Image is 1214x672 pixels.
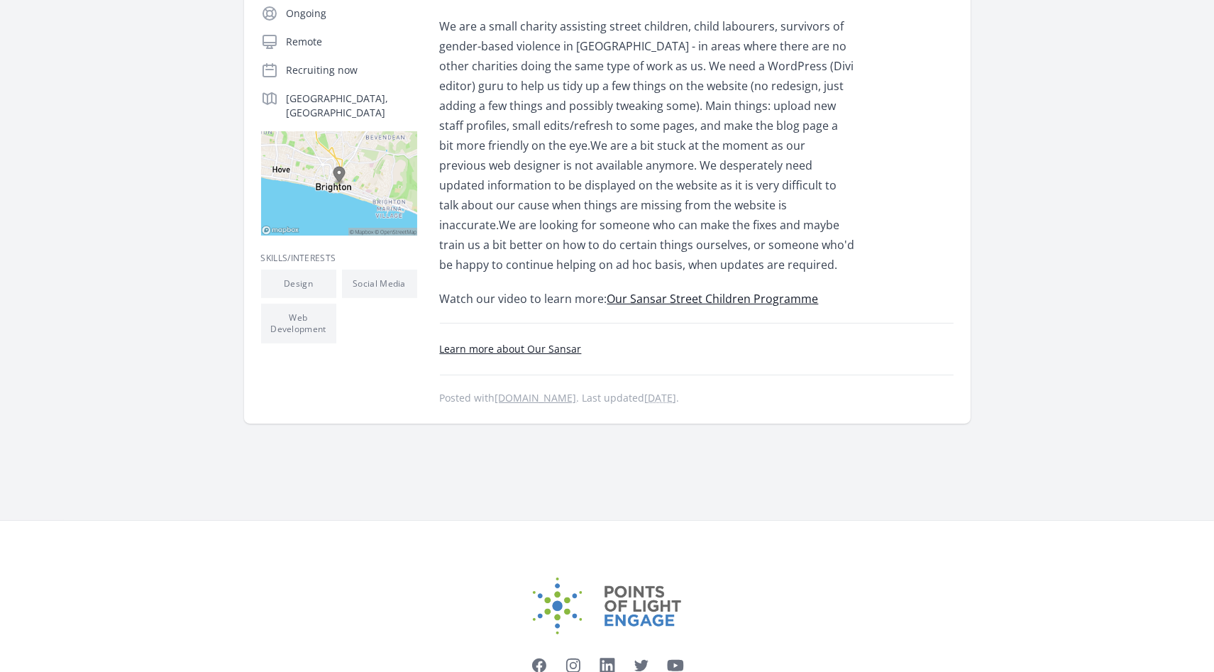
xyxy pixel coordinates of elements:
[342,270,417,298] li: Social Media
[261,253,417,264] h3: Skills/Interests
[533,578,682,634] img: Points of Light Engage
[440,392,954,404] p: Posted with . Last updated .
[287,92,417,120] p: [GEOGRAPHIC_DATA], [GEOGRAPHIC_DATA]
[287,6,417,21] p: Ongoing
[645,391,677,404] abbr: Thu, Sep 25, 2025 7:44 PM
[261,131,417,236] img: Map
[261,270,336,298] li: Design
[495,391,577,404] a: [DOMAIN_NAME]
[607,291,819,307] a: Our Sansar Street Children Programme
[261,304,336,343] li: Web Development
[287,63,417,77] p: Recruiting now
[440,342,582,356] a: Learn more about Our Sansar
[440,16,855,309] div: We are a small charity assisting street children, child labourers, survivors of gender-based viol...
[440,289,855,309] p: Watch our video to learn more:
[287,35,417,49] p: Remote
